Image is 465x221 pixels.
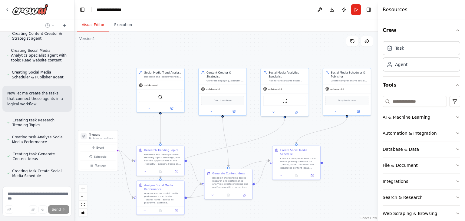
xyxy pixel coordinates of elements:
div: Automation & Integration [383,130,437,136]
span: Creating Social Media Scheduler & Publisher agent [12,70,67,80]
button: Hide left sidebar [78,5,87,14]
button: Hide right sidebar [364,5,373,14]
div: File & Document [383,162,418,168]
div: Task [395,45,404,51]
div: Database & Data [383,146,419,152]
div: Social Media Analytics SpecialistMonitor and analyze social media performance metrics, engagement... [260,68,309,116]
g: Edge from 38eaa16e-302d-4a29-9096-1aed224c47b5 to 1a4e97db-0422-4354-b591-668a45ea5b9e [158,118,287,178]
g: Edge from triggers to 663a0fef-779e-4dd0-98c1-3274a181f193 [117,148,134,163]
button: fit view [79,201,87,209]
div: Social Media Scheduler & PublisherCreate comprehensive social media posting schedules, organize c... [323,68,371,116]
button: Integrations [383,173,460,189]
span: Send [52,207,61,212]
span: gpt-4o-mini [330,87,344,91]
button: Open in side panel [285,110,307,114]
div: Research Trending Topics [144,148,179,152]
nav: breadcrumb [97,7,127,13]
span: Manage [95,163,106,167]
span: Creating task Generate Content Ideas [12,152,67,161]
span: gpt-4o-mini [144,84,157,87]
div: Analyze Social Media PerformanceAnalyze current social media performance metrics for {brand_name}... [136,180,185,215]
button: Visual Editor [77,19,109,31]
g: Edge from fae04e2e-1b88-4a9e-b761-fc24f423ac2e to f031de63-99ec-420b-b994-4f218b81018d [295,117,349,143]
button: Open in side panel [347,109,369,114]
button: zoom out [79,193,87,201]
button: Open in side panel [237,193,251,197]
button: Tools [383,77,460,94]
span: Creating task Analyze Social Media Performance [12,135,67,144]
span: Creating Social Media Analytics Specialist agent with tools: Read website content [11,48,67,63]
button: File & Document [383,157,460,173]
p: Now let me create the tasks that connect these agents in a logical workflow: [7,91,67,107]
div: Crew [383,39,460,76]
span: gpt-4o-mini [206,87,220,91]
div: Based on the trending topics research and performance analytics, create engaging and platform-spe... [212,176,250,189]
span: Creating task Research Trending Topics [12,118,67,127]
button: Event [80,144,116,151]
div: Research Trending TopicsResearch and identify current trending topics, hashtags, and content oppo... [136,146,185,176]
div: Content Creator & StrategistGenerate engaging, platform-specific social media content ideas and c... [198,68,247,116]
div: AI & Machine Learning [383,114,430,120]
img: Logo [12,4,48,15]
div: Analyze Social Media Performance [144,183,182,191]
button: Open in side panel [170,208,183,213]
button: Execution [109,19,137,31]
div: Generate Content IdeasBased on the trending topics research and performance analytics, create eng... [204,169,252,200]
div: Integrations [383,178,408,184]
button: Send [48,205,69,214]
div: Generate engaging, platform-specific social media content ideas and copy for {brand_name} based o... [206,79,244,82]
g: Edge from triggers to 1a4e97db-0422-4354-b591-668a45ea5b9e [117,148,134,200]
h3: Triggers [89,133,115,137]
div: React Flow controls [79,185,87,216]
span: Creating Content Creator & Strategist agent [12,31,67,41]
button: Automation & Integration [383,125,460,141]
button: toggle interactivity [79,209,87,216]
div: Create Social Media ScheduleCreate a comprehensive social media posting schedule for {brand_name}... [272,146,321,180]
div: Create comprehensive social media posting schedules, organize content calendar, and provide publi... [331,79,368,82]
div: Generate Content Ideas [212,172,245,176]
div: Agent [395,61,407,68]
button: Database & Data [383,141,460,157]
button: No output available [288,173,305,178]
button: Click to speak your automation idea [38,205,47,214]
button: Crew [383,22,460,39]
div: Web Scraping & Browsing [383,210,437,216]
span: Drop tools here [338,98,356,102]
span: Event [96,146,104,150]
div: Analyze current social media performance metrics for {brand_name} across all platforms. Examine e... [144,192,182,204]
img: SerperDevTool [158,95,163,99]
div: Content Creator & Strategist [206,71,244,78]
h4: Resources [383,6,407,13]
button: Start a new chat [60,22,69,29]
div: TriggersNo triggers configuredEventScheduleManage [78,130,118,171]
div: Research and identify trending topics, hashtags, and content opportunities in the {industry} indu... [144,75,182,78]
button: Improve this prompt [5,205,13,214]
div: Research and identify current trending topics, hashtags, and content opportunities in the {indust... [144,153,182,165]
g: Edge from 663a0fef-779e-4dd0-98c1-3274a181f193 to 57856f64-3fe0-4c63-8325-c4989a91cffe [187,159,202,186]
button: Schedule [80,153,116,160]
div: Monitor and analyze social media performance metrics, engagement rates, and audience behavior to ... [269,79,306,82]
g: Edge from 0394a6d9-2889-487a-94eb-98be153efb55 to 57856f64-3fe0-4c63-8325-c4989a91cffe [221,114,230,167]
div: Social Media Trend Analyst [144,71,182,74]
button: Open in side panel [161,106,183,110]
g: Edge from 1a4e97db-0422-4354-b591-668a45ea5b9e to f031de63-99ec-420b-b994-4f218b81018d [187,159,270,200]
div: Version 1 [79,36,95,41]
div: Search & Research [383,194,423,200]
button: No output available [152,208,169,213]
p: No triggers configured [89,137,115,140]
div: Social Media Scheduler & Publisher [331,71,368,78]
g: Edge from 1a4e97db-0422-4354-b591-668a45ea5b9e to 57856f64-3fe0-4c63-8325-c4989a91cffe [187,182,202,200]
div: Create Social Media Schedule [280,148,318,156]
button: No output available [152,170,169,174]
span: Schedule [94,155,107,159]
img: ScrapeWebsiteTool [282,98,287,103]
button: Open in side panel [223,109,245,114]
a: React Flow attribution [361,216,377,220]
button: Open in side panel [305,173,319,178]
button: Search & Research [383,190,460,205]
button: Open in side panel [170,170,183,174]
span: gpt-4o-mini [268,87,282,91]
button: AI & Machine Learning [383,109,460,125]
g: Edge from f6ed91ee-a366-44d0-b70c-85bd132d6559 to 663a0fef-779e-4dd0-98c1-3274a181f193 [158,114,162,143]
g: Edge from 57856f64-3fe0-4c63-8325-c4989a91cffe to f031de63-99ec-420b-b994-4f218b81018d [255,159,270,186]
